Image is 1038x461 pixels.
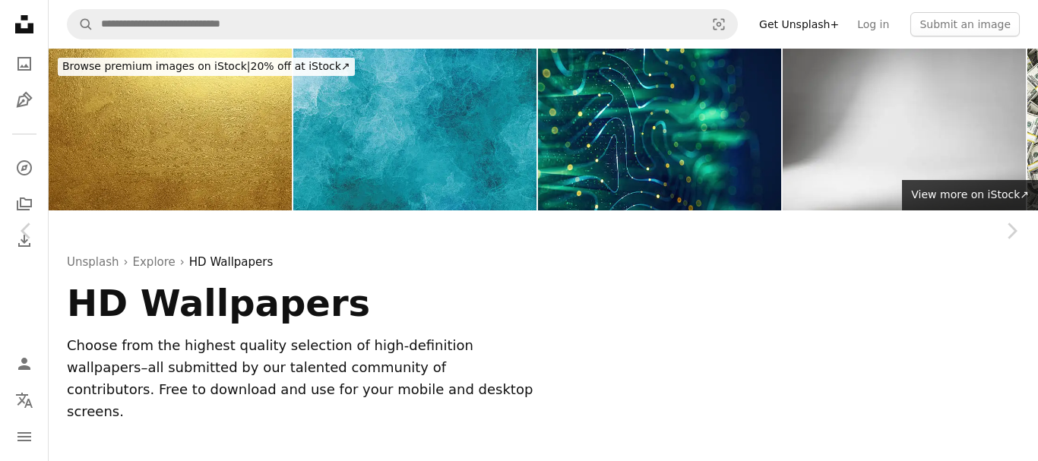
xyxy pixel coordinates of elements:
[67,283,696,323] h1: HD Wallpapers
[9,85,40,115] a: Illustrations
[9,153,40,183] a: Explore
[49,49,292,210] img: Brushed Gold
[9,49,40,79] a: Photos
[67,253,119,271] a: Unsplash
[68,10,93,39] button: Search Unsplash
[9,349,40,379] a: Log in / Sign up
[67,335,534,422] div: Choose from the highest quality selection of high-definition wallpapers–all submitted by our tale...
[9,385,40,415] button: Language
[910,12,1020,36] button: Submit an image
[293,49,536,210] img: Bright blue turquoise painted texture Abstract aquamarine marbled stone background design
[911,188,1029,201] span: View more on iStock ↗
[49,49,364,85] a: Browse premium images on iStock|20% off at iStock↗
[67,253,1020,271] div: › ›
[58,58,355,76] div: 20% off at iStock ↗
[67,9,738,39] form: Find visuals sitewide
[189,253,273,271] a: HD Wallpapers
[985,158,1038,304] a: Next
[848,12,898,36] a: Log in
[538,49,781,210] img: Technology Background with Flowing Lines and Light Particles
[133,253,176,271] a: Explore
[750,12,848,36] a: Get Unsplash+
[783,49,1026,210] img: Abstract white background
[62,60,250,72] span: Browse premium images on iStock |
[9,422,40,452] button: Menu
[701,10,737,39] button: Visual search
[902,180,1038,210] a: View more on iStock↗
